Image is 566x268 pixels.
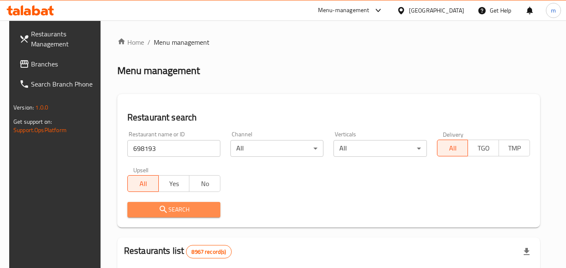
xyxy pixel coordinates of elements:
h2: Menu management [117,64,200,77]
input: Search for restaurant name or ID.. [127,140,220,157]
button: TGO [468,140,499,156]
span: 8967 record(s) [186,248,231,256]
span: All [441,142,465,154]
span: Version: [13,102,34,113]
span: 1.0.0 [35,102,48,113]
div: All [333,140,426,157]
a: Restaurants Management [13,24,104,54]
span: TMP [502,142,527,154]
a: Home [117,37,144,47]
span: TGO [471,142,496,154]
span: No [193,178,217,190]
label: Upsell [133,167,149,173]
h2: Restaurant search [127,111,530,124]
a: Support.OpsPlatform [13,125,67,135]
button: TMP [499,140,530,156]
span: Restaurants Management [31,29,97,49]
span: All [131,178,155,190]
label: Delivery [443,131,464,137]
div: Total records count [186,245,231,258]
button: Search [127,202,220,217]
h2: Restaurants list [124,245,232,258]
span: m [551,6,556,15]
span: Search [134,204,214,215]
nav: breadcrumb [117,37,540,47]
button: Yes [158,175,190,192]
span: Yes [162,178,186,190]
a: Search Branch Phone [13,74,104,94]
li: / [147,37,150,47]
span: Get support on: [13,116,52,127]
button: All [437,140,468,156]
span: Search Branch Phone [31,79,97,89]
div: [GEOGRAPHIC_DATA] [409,6,464,15]
div: Menu-management [318,5,370,15]
div: All [230,140,323,157]
span: Menu management [154,37,209,47]
button: All [127,175,159,192]
span: Branches [31,59,97,69]
a: Branches [13,54,104,74]
button: No [189,175,220,192]
div: Export file [517,242,537,262]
